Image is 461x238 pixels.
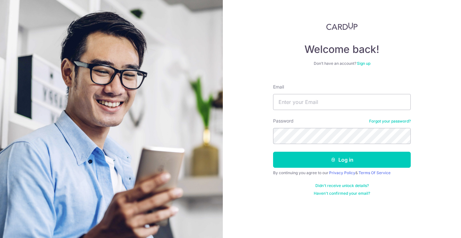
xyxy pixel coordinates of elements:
[273,43,411,56] h4: Welcome back!
[359,170,391,175] a: Terms Of Service
[326,22,358,30] img: CardUp Logo
[273,61,411,66] div: Don’t have an account?
[315,183,369,188] a: Didn't receive unlock details?
[357,61,370,66] a: Sign up
[273,84,284,90] label: Email
[329,170,355,175] a: Privacy Policy
[314,191,370,196] a: Haven't confirmed your email?
[273,118,294,124] label: Password
[273,170,411,175] div: By continuing you agree to our &
[273,94,411,110] input: Enter your Email
[369,119,411,124] a: Forgot your password?
[273,152,411,168] button: Log in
